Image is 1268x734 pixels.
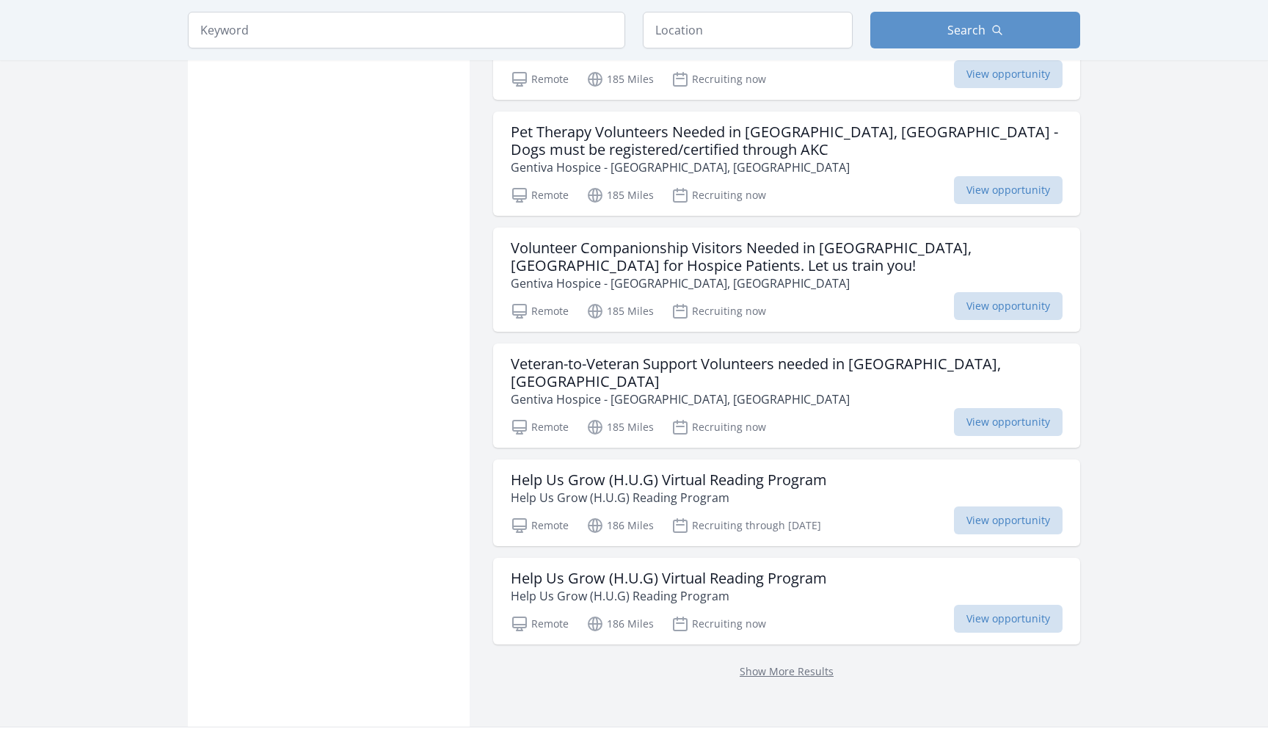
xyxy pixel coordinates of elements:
[511,355,1063,390] h3: Veteran-to-Veteran Support Volunteers needed in [GEOGRAPHIC_DATA], [GEOGRAPHIC_DATA]
[493,228,1080,332] a: Volunteer Companionship Visitors Needed in [GEOGRAPHIC_DATA], [GEOGRAPHIC_DATA] for Hospice Patie...
[493,558,1080,644] a: Help Us Grow (H.U.G) Virtual Reading Program Help Us Grow (H.U.G) Reading Program Remote 186 Mile...
[671,186,766,204] p: Recruiting now
[511,471,827,489] h3: Help Us Grow (H.U.G) Virtual Reading Program
[511,159,1063,176] p: Gentiva Hospice - [GEOGRAPHIC_DATA], [GEOGRAPHIC_DATA]
[511,70,569,88] p: Remote
[954,506,1063,534] span: View opportunity
[870,12,1080,48] button: Search
[671,615,766,633] p: Recruiting now
[740,664,834,678] a: Show More Results
[586,615,654,633] p: 186 Miles
[511,587,827,605] p: Help Us Grow (H.U.G) Reading Program
[586,70,654,88] p: 185 Miles
[511,186,569,204] p: Remote
[586,186,654,204] p: 185 Miles
[671,418,766,436] p: Recruiting now
[586,302,654,320] p: 185 Miles
[954,292,1063,320] span: View opportunity
[493,459,1080,546] a: Help Us Grow (H.U.G) Virtual Reading Program Help Us Grow (H.U.G) Reading Program Remote 186 Mile...
[511,275,1063,292] p: Gentiva Hospice - [GEOGRAPHIC_DATA], [GEOGRAPHIC_DATA]
[511,517,569,534] p: Remote
[586,517,654,534] p: 186 Miles
[493,344,1080,448] a: Veteran-to-Veteran Support Volunteers needed in [GEOGRAPHIC_DATA], [GEOGRAPHIC_DATA] Gentiva Hosp...
[954,176,1063,204] span: View opportunity
[511,418,569,436] p: Remote
[493,112,1080,216] a: Pet Therapy Volunteers Needed in [GEOGRAPHIC_DATA], [GEOGRAPHIC_DATA] - Dogs must be registered/c...
[511,570,827,587] h3: Help Us Grow (H.U.G) Virtual Reading Program
[954,605,1063,633] span: View opportunity
[947,21,985,39] span: Search
[643,12,853,48] input: Location
[511,390,1063,408] p: Gentiva Hospice - [GEOGRAPHIC_DATA], [GEOGRAPHIC_DATA]
[511,615,569,633] p: Remote
[511,489,827,506] p: Help Us Grow (H.U.G) Reading Program
[511,239,1063,275] h3: Volunteer Companionship Visitors Needed in [GEOGRAPHIC_DATA], [GEOGRAPHIC_DATA] for Hospice Patie...
[954,408,1063,436] span: View opportunity
[188,12,625,48] input: Keyword
[671,70,766,88] p: Recruiting now
[954,60,1063,88] span: View opportunity
[586,418,654,436] p: 185 Miles
[671,302,766,320] p: Recruiting now
[671,517,821,534] p: Recruiting through [DATE]
[511,302,569,320] p: Remote
[511,123,1063,159] h3: Pet Therapy Volunteers Needed in [GEOGRAPHIC_DATA], [GEOGRAPHIC_DATA] - Dogs must be registered/c...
